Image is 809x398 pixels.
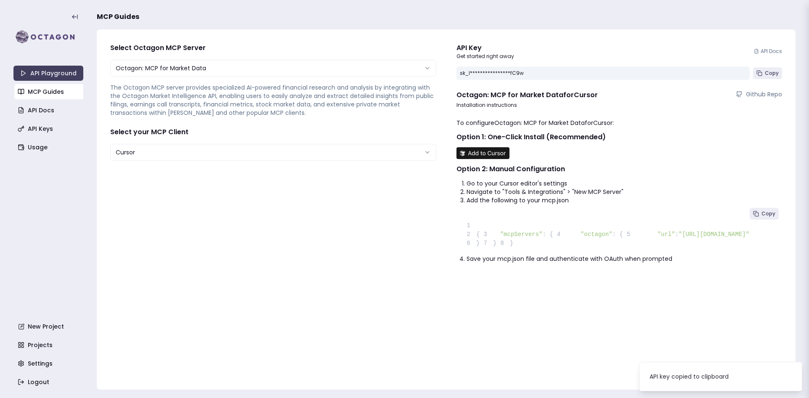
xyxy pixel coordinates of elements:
[93,50,142,55] div: Keywords by Traffic
[22,22,93,29] div: Domain: [DOMAIN_NAME]
[750,208,779,220] button: Copy
[467,255,782,263] li: Save your mcp.json file and authenticate with OAuth when prompted
[14,140,84,155] a: Usage
[110,127,436,137] h4: Select your MCP Client
[480,230,493,239] span: 3
[679,231,749,238] span: "[URL][DOMAIN_NAME]"
[543,231,553,238] span: : {
[480,240,496,247] span: }
[467,188,782,196] li: Navigate to "Tools & Integrations" > "New MCP Server"
[23,49,29,56] img: tab_domain_overview_orange.svg
[463,231,480,238] span: {
[24,13,41,20] div: v 4.0.25
[553,230,567,239] span: 4
[110,43,436,53] h4: Select Octagon MCP Server
[761,210,775,217] span: Copy
[463,230,477,239] span: 2
[97,12,139,22] span: MCP Guides
[658,231,675,238] span: "url"
[456,147,509,159] img: Install MCP Server
[463,239,477,248] span: 6
[754,48,782,55] a: API Docs
[110,83,436,117] p: The Octagon MCP server provides specialized AI-powered financial research and analysis by integra...
[14,374,84,390] a: Logout
[14,319,84,334] a: New Project
[14,103,84,118] a: API Docs
[14,84,84,99] a: MCP Guides
[14,337,84,353] a: Projects
[84,49,90,56] img: tab_keywords_by_traffic_grey.svg
[13,13,20,20] img: logo_orange.svg
[463,240,480,247] span: }
[13,66,83,81] a: API Playground
[13,29,83,45] img: logo-rect-yK7x_WSZ.svg
[496,239,510,248] span: 8
[480,239,493,248] span: 7
[623,230,637,239] span: 5
[456,43,514,53] div: API Key
[14,356,84,371] a: Settings
[456,164,782,174] h2: Option 2: Manual Configuration
[456,102,782,109] p: Installation instructions
[496,240,513,247] span: }
[456,119,782,127] p: To configure Octagon: MCP for Market Data for Cursor :
[765,70,779,77] span: Copy
[581,231,613,238] span: "octagon"
[32,50,75,55] div: Domain Overview
[650,372,729,381] div: API key copied to clipboard
[463,221,477,230] span: 1
[500,231,543,238] span: "mcpServers"
[753,67,782,79] button: Copy
[613,231,623,238] span: : {
[456,53,514,60] p: Get started right away
[746,90,782,98] span: Github Repo
[467,196,782,204] li: Add the following to your mcp.json
[675,231,679,238] span: :
[467,179,782,188] li: Go to your Cursor editor's settings
[456,132,782,142] h2: Option 1: One-Click Install (Recommended)
[14,121,84,136] a: API Keys
[13,22,20,29] img: website_grey.svg
[456,90,598,100] h4: Octagon: MCP for Market Data for Cursor
[736,90,782,98] a: Github Repo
